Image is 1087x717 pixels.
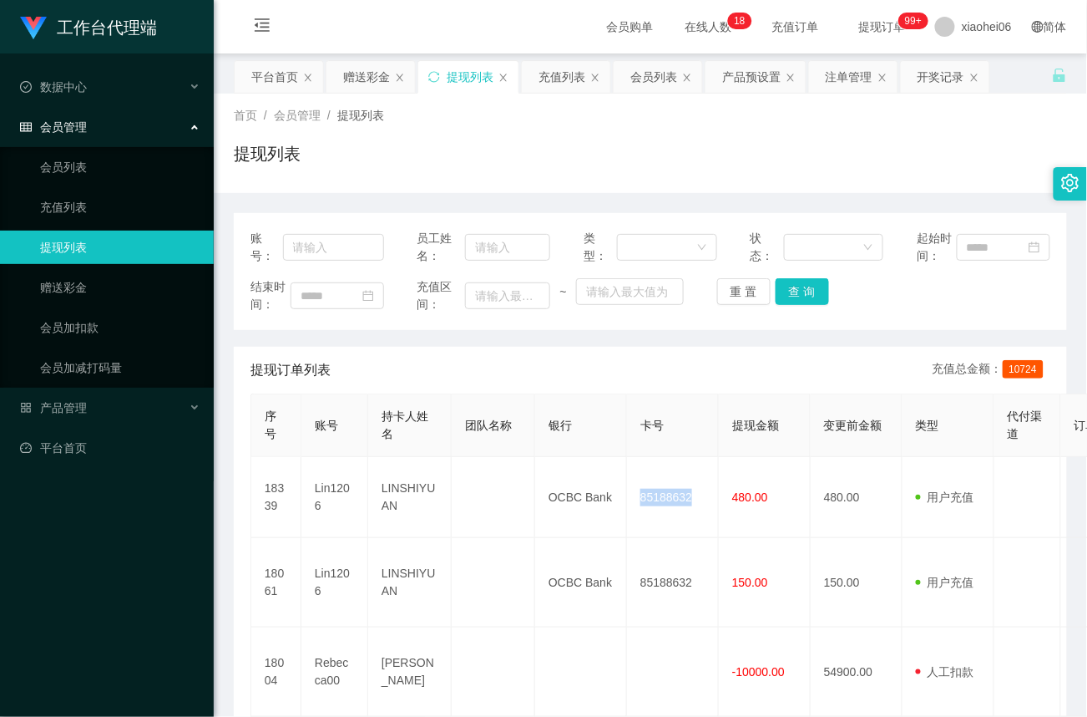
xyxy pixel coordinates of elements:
td: OCBC Bank [535,538,627,628]
i: 图标: close [877,73,887,83]
i: 图标: close [682,73,692,83]
i: 图标: table [20,121,32,133]
i: 图标: calendar [362,290,374,302]
span: 账号： [250,230,283,265]
span: 持卡人姓名 [382,409,428,440]
button: 重 置 [717,278,771,305]
p: 8 [740,13,746,29]
p: 1 [734,13,740,29]
td: Rebecca00 [301,628,368,717]
span: 会员管理 [274,109,321,122]
td: Lin1206 [301,538,368,628]
i: 图标: appstore-o [20,402,32,414]
span: 结束时间： [250,278,291,313]
i: 图标: menu-fold [234,1,291,54]
td: LINSHIYUAN [368,457,452,538]
span: 提现金额 [732,419,779,432]
span: 数据中心 [20,80,87,94]
button: 查 询 [776,278,829,305]
a: 赠送彩金 [40,271,200,304]
span: 充值区间： [417,278,466,313]
img: logo.9652507e.png [20,17,47,40]
div: 赠送彩金 [343,61,390,93]
span: 团队名称 [465,419,512,432]
td: 54900.00 [811,628,902,717]
a: 图标: dashboard平台首页 [20,431,200,465]
i: 图标: setting [1061,174,1079,192]
td: OCBC Bank [535,457,627,538]
div: 产品预设置 [722,61,781,93]
div: 平台首页 [251,61,298,93]
sup: 999 [898,13,928,29]
td: 150.00 [811,538,902,628]
span: 用户充值 [916,576,974,589]
span: 用户充值 [916,491,974,504]
input: 请输入最小值为 [465,282,550,309]
span: 10724 [1003,360,1044,379]
td: LINSHIYUAN [368,538,452,628]
i: 图标: calendar [1029,242,1040,253]
input: 请输入 [283,234,384,261]
i: 图标: down [697,242,707,254]
span: / [264,109,267,122]
span: 会员管理 [20,120,87,134]
span: 在线人数 [676,21,740,33]
span: 账号 [315,419,338,432]
td: 18339 [251,457,301,538]
i: 图标: unlock [1052,68,1067,83]
a: 会员列表 [40,150,200,184]
i: 图标: close [969,73,979,83]
span: 卡号 [640,419,664,432]
td: 85188632 [627,457,719,538]
div: 提现列表 [447,61,493,93]
span: 员工姓名： [417,230,466,265]
a: 提现列表 [40,231,200,264]
i: 图标: check-circle-o [20,81,32,93]
div: 充值列表 [538,61,585,93]
h1: 提现列表 [234,141,301,166]
div: 充值总金额： [933,360,1050,380]
i: 图标: close [303,73,313,83]
span: 起始时间： [917,230,957,265]
td: 480.00 [811,457,902,538]
i: 图标: sync [428,71,440,83]
span: 480.00 [732,491,768,504]
a: 工作台代理端 [20,20,157,33]
div: 注单管理 [826,61,872,93]
i: 图标: close [786,73,796,83]
span: 充值订单 [763,21,827,33]
h1: 工作台代理端 [57,1,157,54]
span: 类型 [916,419,939,432]
i: 图标: close [590,73,600,83]
span: 代付渠道 [1008,409,1043,440]
span: / [327,109,331,122]
a: 充值列表 [40,191,200,224]
span: 类型： [584,230,617,265]
i: 图标: close [395,73,405,83]
span: 提现订单列表 [250,360,331,380]
span: -10000.00 [732,665,785,679]
span: 提现订单 [850,21,913,33]
i: 图标: global [1032,21,1044,33]
span: 序号 [265,409,276,440]
a: 会员加减打码量 [40,351,200,384]
a: 会员加扣款 [40,311,200,344]
span: ~ [550,283,576,301]
td: [PERSON_NAME] [368,628,452,717]
i: 图标: down [863,242,873,254]
span: 状态： [751,230,784,265]
span: 人工扣款 [916,665,974,679]
span: 150.00 [732,576,768,589]
span: 提现列表 [337,109,384,122]
td: 18061 [251,538,301,628]
input: 请输入 [465,234,550,261]
span: 变更前金额 [824,419,882,432]
td: 18004 [251,628,301,717]
span: 产品管理 [20,401,87,414]
i: 图标: close [498,73,508,83]
td: Lin1206 [301,457,368,538]
sup: 18 [727,13,751,29]
input: 请输入最大值为 [576,278,684,305]
span: 银行 [549,419,572,432]
div: 会员列表 [630,61,677,93]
